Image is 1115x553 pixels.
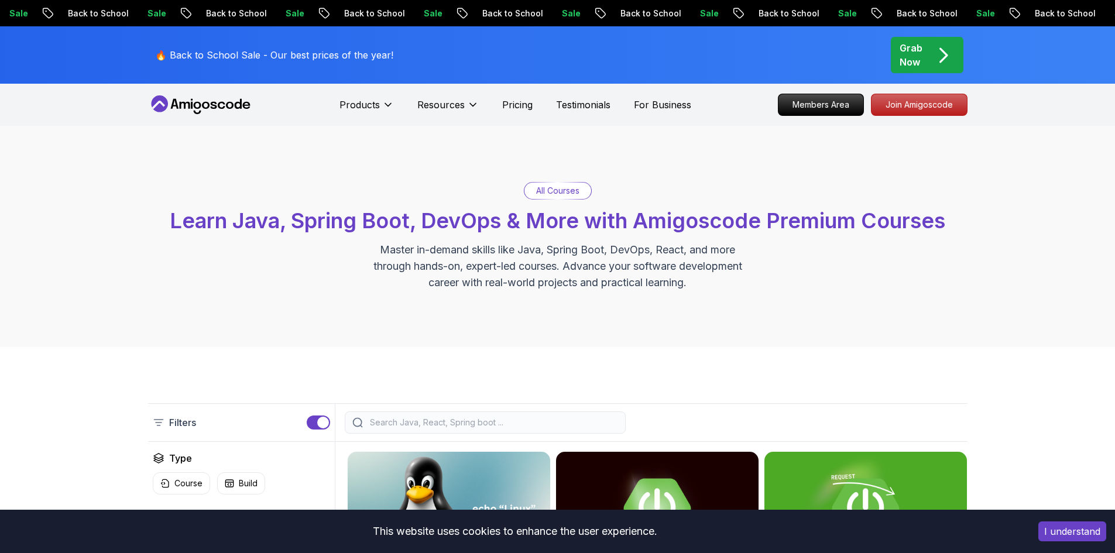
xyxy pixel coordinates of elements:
[872,94,967,115] p: Join Amigoscode
[509,8,589,19] p: Back to School
[169,451,192,465] h2: Type
[634,98,691,112] a: For Business
[174,8,212,19] p: Sale
[865,8,903,19] p: Sale
[451,8,488,19] p: Sale
[871,94,968,116] a: Join Amigoscode
[361,242,754,291] p: Master in-demand skills like Java, Spring Boot, DevOps, React, and more through hands-on, expert-...
[9,518,1021,544] div: This website uses cookies to enhance the user experience.
[371,8,451,19] p: Back to School
[155,48,393,62] p: 🔥 Back to School Sale - Our best prices of the year!
[233,8,313,19] p: Back to School
[556,98,610,112] a: Testimonials
[217,472,265,494] button: Build
[785,8,865,19] p: Back to School
[170,208,945,233] span: Learn Java, Spring Boot, DevOps & More with Amigoscode Premium Courses
[647,8,727,19] p: Back to School
[778,94,864,116] a: Members Area
[502,98,533,112] a: Pricing
[727,8,764,19] p: Sale
[95,8,174,19] p: Back to School
[368,417,618,428] input: Search Java, React, Spring boot ...
[778,94,863,115] p: Members Area
[589,8,626,19] p: Sale
[339,98,394,121] button: Products
[536,185,579,197] p: All Courses
[339,98,380,112] p: Products
[174,478,203,489] p: Course
[1038,521,1106,541] button: Accept cookies
[417,98,465,112] p: Resources
[417,98,479,121] button: Resources
[313,8,350,19] p: Sale
[36,8,74,19] p: Sale
[924,8,1003,19] p: Back to School
[900,41,922,69] p: Grab Now
[169,415,196,430] p: Filters
[153,472,210,494] button: Course
[1003,8,1041,19] p: Sale
[239,478,258,489] p: Build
